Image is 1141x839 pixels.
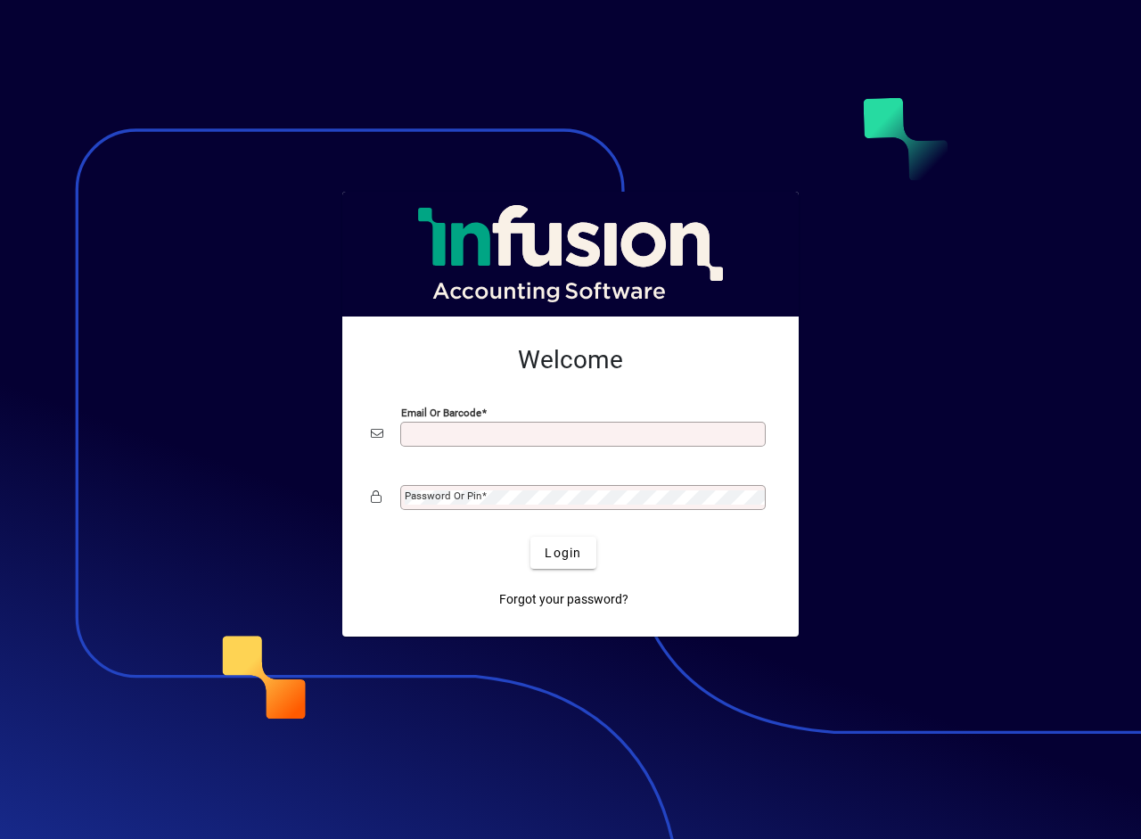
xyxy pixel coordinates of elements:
[492,583,636,615] a: Forgot your password?
[530,537,595,569] button: Login
[499,590,628,609] span: Forgot your password?
[545,544,581,563] span: Login
[401,407,481,419] mat-label: Email or Barcode
[405,489,481,502] mat-label: Password or Pin
[371,345,770,375] h2: Welcome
